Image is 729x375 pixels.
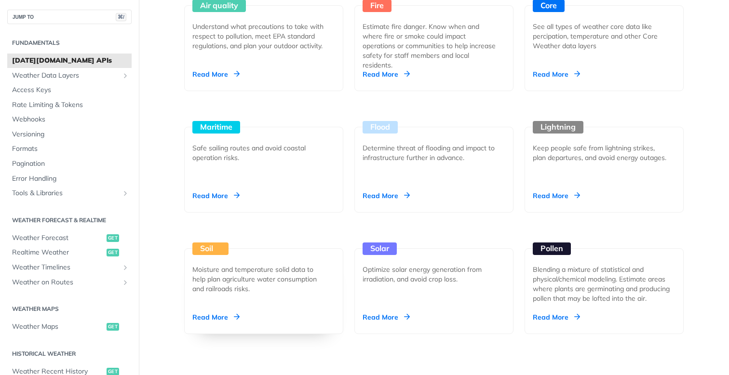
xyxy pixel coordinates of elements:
a: Formats [7,142,132,156]
a: Error Handling [7,172,132,186]
a: [DATE][DOMAIN_NAME] APIs [7,54,132,68]
a: Lightning Keep people safe from lightning strikes, plan departures, and avoid energy outages. Rea... [521,91,688,213]
span: Tools & Libraries [12,188,119,198]
span: Access Keys [12,85,129,95]
div: Safe sailing routes and avoid coastal operation risks. [192,143,327,162]
span: Realtime Weather [12,248,104,257]
a: Flood Determine threat of flooding and impact to infrastructure further in advance. Read More [351,91,517,213]
a: Realtime Weatherget [7,245,132,260]
div: Solar [363,242,397,255]
button: Show subpages for Weather Timelines [121,264,129,271]
div: Read More [363,312,410,322]
div: Read More [533,69,580,79]
div: See all types of weather core data like percipation, temperature and other Core Weather data layers [533,22,668,51]
span: Weather Maps [12,322,104,332]
span: Formats [12,144,129,154]
div: Read More [533,191,580,201]
h2: Weather Maps [7,305,132,313]
a: Pollen Blending a mixture of statistical and physical/chemical modeling. Estimate areas where pla... [521,213,688,334]
div: Flood [363,121,398,134]
a: Access Keys [7,83,132,97]
a: Weather TimelinesShow subpages for Weather Timelines [7,260,132,275]
div: Lightning [533,121,583,134]
h2: Historical Weather [7,349,132,358]
span: get [107,249,119,256]
div: Understand what precautions to take with respect to pollution, meet EPA standard regulations, and... [192,22,327,51]
span: Weather Timelines [12,263,119,272]
a: Solar Optimize solar energy generation from irradiation, and avoid crop loss. Read More [351,213,517,334]
a: Pagination [7,157,132,171]
h2: Weather Forecast & realtime [7,216,132,225]
div: Read More [192,69,240,79]
div: Blending a mixture of statistical and physical/chemical modeling. Estimate areas where plants are... [533,265,675,303]
a: Versioning [7,127,132,142]
a: Rate Limiting & Tokens [7,98,132,112]
div: Pollen [533,242,571,255]
span: ⌘/ [116,13,126,21]
div: Read More [363,191,410,201]
a: Weather on RoutesShow subpages for Weather on Routes [7,275,132,290]
div: Determine threat of flooding and impact to infrastructure further in advance. [363,143,498,162]
span: Versioning [12,130,129,139]
span: Pagination [12,159,129,169]
div: Moisture and temperature solid data to help plan agriculture water consumption and railroads risks. [192,265,327,294]
button: Show subpages for Tools & Libraries [121,189,129,197]
a: Weather Data LayersShow subpages for Weather Data Layers [7,68,132,83]
span: get [107,234,119,242]
span: Rate Limiting & Tokens [12,100,129,110]
div: Read More [192,191,240,201]
div: Read More [363,69,410,79]
span: [DATE][DOMAIN_NAME] APIs [12,56,129,66]
a: Weather Mapsget [7,320,132,334]
button: JUMP TO⌘/ [7,10,132,24]
h2: Fundamentals [7,39,132,47]
span: Error Handling [12,174,129,184]
div: Maritime [192,121,240,134]
span: Webhooks [12,115,129,124]
a: Tools & LibrariesShow subpages for Tools & Libraries [7,186,132,201]
div: Read More [533,312,580,322]
span: get [107,323,119,331]
a: Maritime Safe sailing routes and avoid coastal operation risks. Read More [180,91,347,213]
button: Show subpages for Weather on Routes [121,279,129,286]
a: Weather Forecastget [7,231,132,245]
div: Soil [192,242,229,255]
span: Weather Forecast [12,233,104,243]
a: Soil Moisture and temperature solid data to help plan agriculture water consumption and railroads... [180,213,347,334]
span: Weather Data Layers [12,71,119,80]
div: Keep people safe from lightning strikes, plan departures, and avoid energy outages. [533,143,668,162]
div: Read More [192,312,240,322]
span: Weather on Routes [12,278,119,287]
div: Estimate fire danger. Know when and where fire or smoke could impact operations or communities to... [363,22,498,70]
div: Optimize solar energy generation from irradiation, and avoid crop loss. [363,265,498,284]
a: Webhooks [7,112,132,127]
button: Show subpages for Weather Data Layers [121,72,129,80]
